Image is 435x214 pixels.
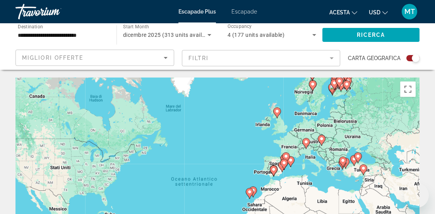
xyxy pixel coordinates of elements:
[18,24,43,29] span: Destination
[329,7,357,18] button: Schimbați limba
[399,3,420,20] button: Meniu utilizator
[123,32,214,38] span: dicembre 2025 (313 units available)
[322,28,420,42] button: Ricerca
[369,7,388,18] button: Schimbați moneda
[15,2,93,22] a: Travorium
[178,9,216,15] a: Escapade Plus
[231,9,257,15] a: Escapade
[228,24,252,29] span: Occupancy
[348,53,401,64] span: Carta geografica
[357,32,385,38] span: Ricerca
[22,55,84,61] span: Migliori offerte
[369,9,380,16] font: USD
[404,7,415,16] font: MT
[329,9,350,16] font: acesta
[123,24,149,29] span: Start Month
[404,183,429,208] iframe: Pulsante pentru deschiderea ferestrei de mesaje
[182,50,341,67] button: Filter
[22,53,168,62] mat-select: Sort by
[228,32,284,38] span: 4 (177 units available)
[400,81,416,97] button: Attiva/disattiva vista schermo intero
